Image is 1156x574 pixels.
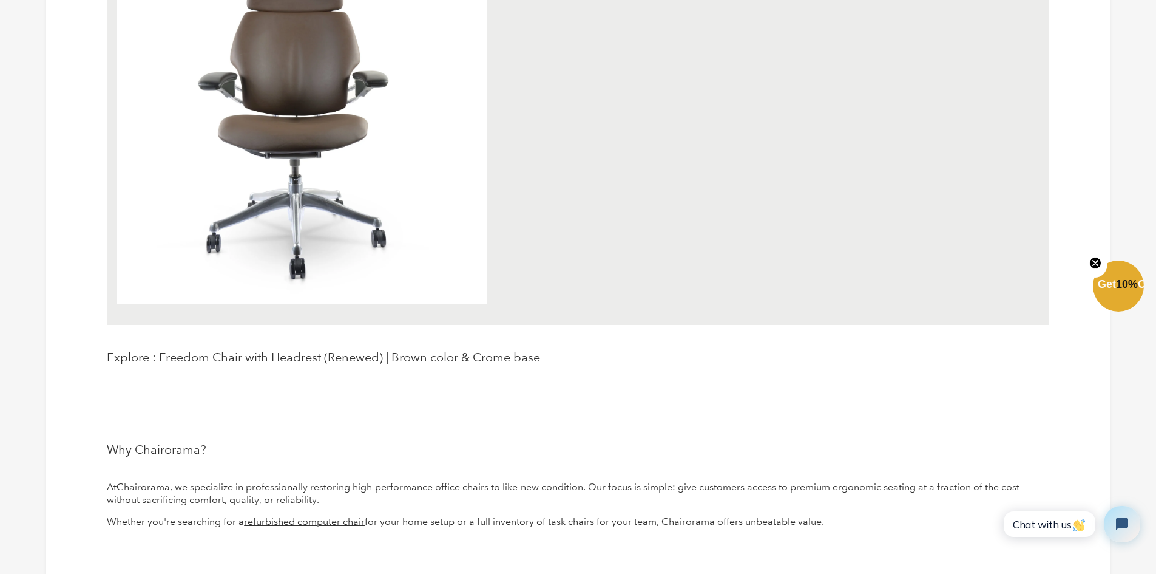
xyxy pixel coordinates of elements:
[107,350,156,364] span: Explore :
[365,516,824,527] span: for your home setup or a full inventory of task chairs for your team, Chairorama offers unbeatabl...
[159,350,540,364] a: Freedom Chair with Headrest (Renewed) | Brown color & Crome base
[1116,278,1138,290] span: 10%
[1083,250,1107,278] button: Close teaser
[990,496,1151,553] iframe: Tidio Chat
[107,516,244,527] span: Whether you're searching for a
[1093,262,1144,313] div: Get10%OffClose teaser
[107,442,206,457] span: Why Chairorama?
[107,481,117,493] span: At
[244,516,365,527] a: refurbished computer chair
[107,481,1026,505] span: , we specialize in professionally restoring high-performance office chairs to like-new condition....
[117,481,170,493] span: Chairorama
[1098,278,1154,290] span: Get Off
